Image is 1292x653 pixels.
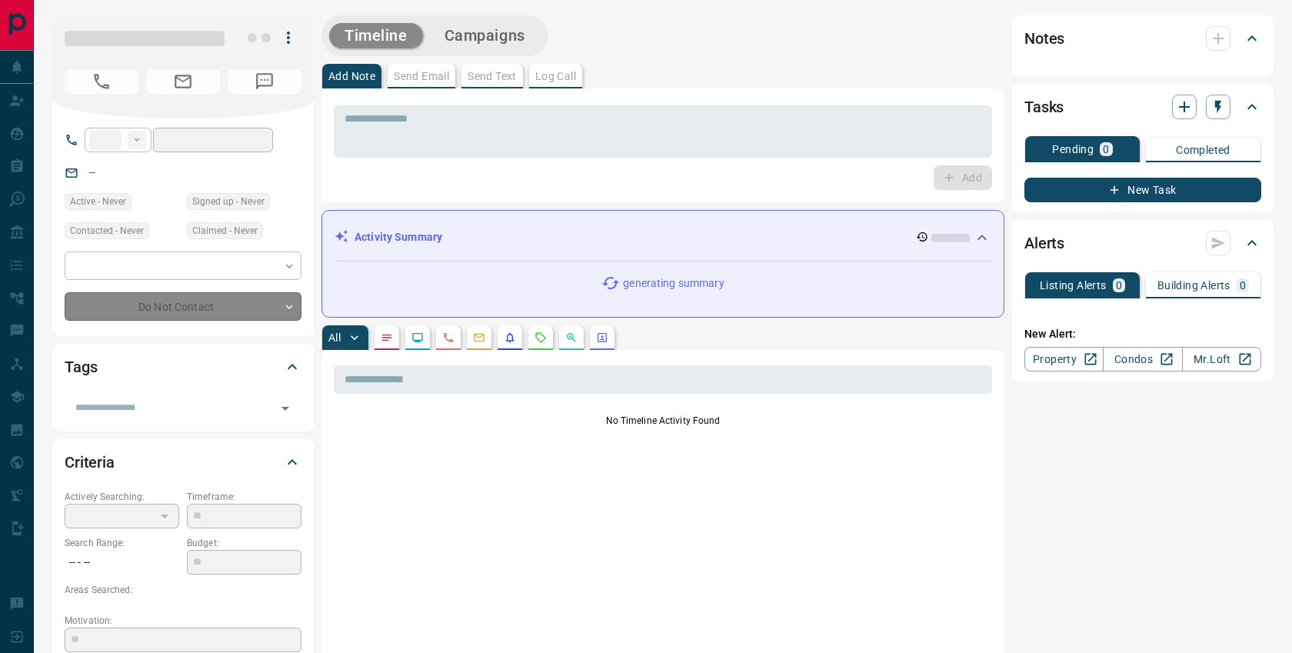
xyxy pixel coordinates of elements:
[65,69,138,94] span: No Number
[1024,20,1261,57] div: Notes
[65,536,179,550] p: Search Range:
[65,292,301,321] div: Do Not Contact
[187,490,301,504] p: Timeframe:
[192,194,265,209] span: Signed up - Never
[1024,88,1261,125] div: Tasks
[89,166,95,178] a: --
[65,550,179,575] p: -- - --
[596,331,608,344] svg: Agent Actions
[334,414,992,428] p: No Timeline Activity Found
[473,331,485,344] svg: Emails
[65,490,179,504] p: Actively Searching:
[429,23,541,48] button: Campaigns
[1182,347,1261,371] a: Mr.Loft
[65,355,97,379] h2: Tags
[442,331,455,344] svg: Calls
[1157,280,1230,291] p: Building Alerts
[1024,26,1064,51] h2: Notes
[504,331,516,344] svg: Listing Alerts
[1024,178,1261,202] button: New Task
[70,194,126,209] span: Active - Never
[623,275,724,292] p: generating summary
[411,331,424,344] svg: Lead Browsing Activity
[228,69,301,94] span: No Number
[70,223,144,238] span: Contacted - Never
[65,583,301,597] p: Areas Searched:
[328,71,375,82] p: Add Note
[329,23,423,48] button: Timeline
[1103,144,1109,155] p: 0
[534,331,547,344] svg: Requests
[187,536,301,550] p: Budget:
[1024,95,1064,119] h2: Tasks
[1176,145,1230,155] p: Completed
[1116,280,1122,291] p: 0
[328,332,341,343] p: All
[565,331,578,344] svg: Opportunities
[1052,144,1094,155] p: Pending
[65,348,301,385] div: Tags
[1024,347,1104,371] a: Property
[65,444,301,481] div: Criteria
[275,398,296,419] button: Open
[1024,225,1261,262] div: Alerts
[1103,347,1182,371] a: Condos
[381,331,393,344] svg: Notes
[1040,280,1107,291] p: Listing Alerts
[146,69,220,94] span: No Email
[1024,231,1064,255] h2: Alerts
[65,450,115,475] h2: Criteria
[1240,280,1246,291] p: 0
[192,223,258,238] span: Claimed - Never
[65,614,301,628] p: Motivation:
[355,229,442,245] p: Activity Summary
[335,223,991,252] div: Activity Summary
[1024,326,1261,342] p: New Alert:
